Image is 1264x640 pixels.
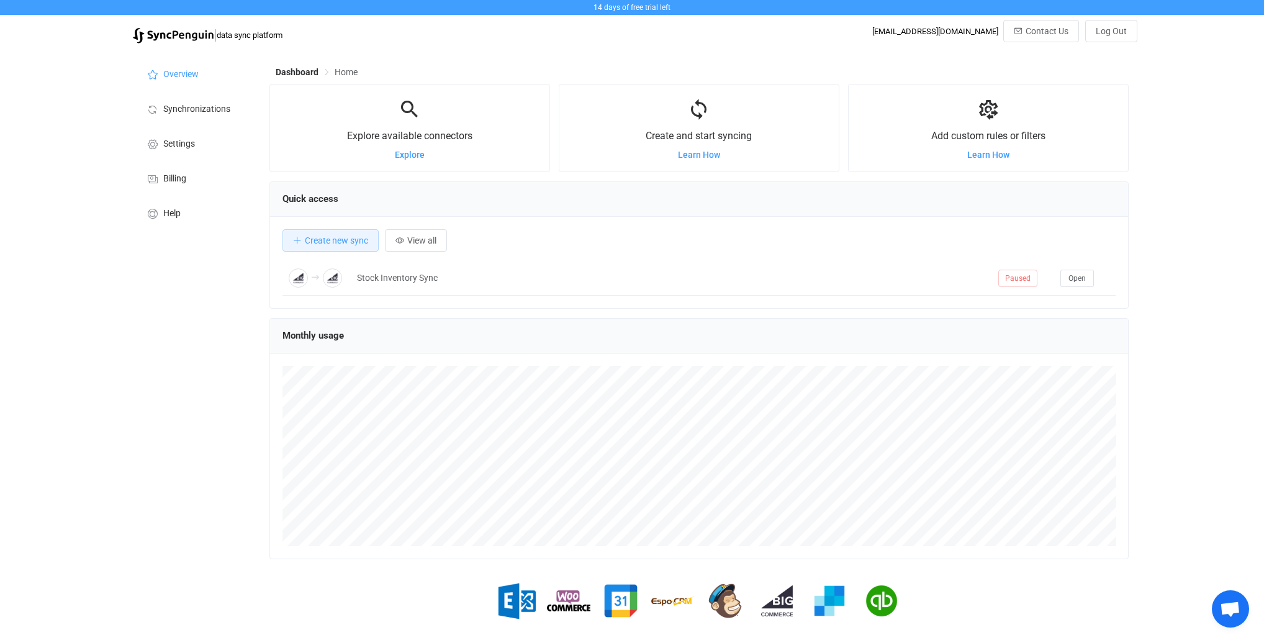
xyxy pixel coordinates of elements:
[872,27,998,36] div: [EMAIL_ADDRESS][DOMAIN_NAME]
[678,150,720,160] a: Learn How
[133,28,214,43] img: syncpenguin.svg
[305,235,368,245] span: Create new sync
[407,235,436,245] span: View all
[395,150,425,160] a: Explore
[163,70,199,80] span: Overview
[133,56,257,91] a: Overview
[133,126,257,160] a: Settings
[163,104,230,114] span: Synchronizations
[703,579,747,623] img: mailchimp.png
[808,579,851,623] img: sendgrid.png
[282,330,344,341] span: Monthly usage
[495,579,538,623] img: exchange.png
[860,579,903,623] img: quickbooks.png
[1068,274,1086,283] span: Open
[335,67,358,77] span: Home
[217,30,282,40] span: data sync platform
[967,150,1009,160] a: Learn How
[282,193,338,204] span: Quick access
[133,195,257,230] a: Help
[323,268,342,288] img: BigCommerce Inventory Quantities
[347,130,472,142] span: Explore available connectors
[1026,26,1068,36] span: Contact Us
[1096,26,1127,36] span: Log Out
[756,579,799,623] img: big-commerce.png
[651,579,695,623] img: espo-crm.png
[599,579,643,623] img: google.png
[998,270,1037,287] span: Paused
[1003,20,1079,42] button: Contact Us
[276,67,318,77] span: Dashboard
[276,68,358,76] div: Breadcrumb
[163,139,195,149] span: Settings
[931,130,1045,142] span: Add custom rules or filters
[594,3,670,12] span: 14 days of free trial left
[547,579,590,623] img: woo-commerce.png
[163,174,186,184] span: Billing
[351,271,992,285] div: Stock Inventory Sync
[1212,590,1249,628] div: Open chat
[133,160,257,195] a: Billing
[289,268,308,288] img: BigCommerce Inventory Quantities
[214,26,217,43] span: |
[163,209,181,219] span: Help
[1060,273,1094,283] a: Open
[646,130,752,142] span: Create and start syncing
[282,229,379,252] button: Create new sync
[1085,20,1137,42] button: Log Out
[133,91,257,126] a: Synchronizations
[133,26,282,43] a: |data sync platform
[1060,270,1094,287] button: Open
[385,229,447,252] button: View all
